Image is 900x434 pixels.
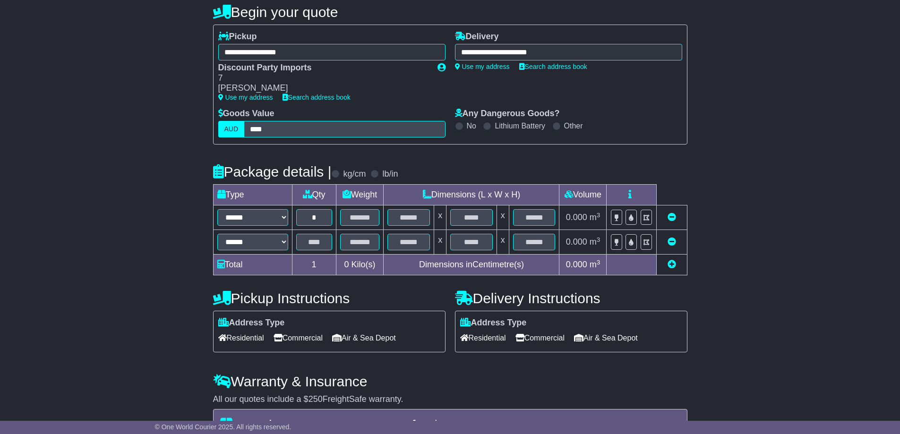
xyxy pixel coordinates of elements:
label: Other [564,121,583,130]
sup: 3 [597,212,600,219]
td: Qty [292,185,336,205]
span: 0.000 [566,213,587,222]
td: Total [213,255,292,275]
div: Discount Party Imports [218,63,428,73]
h4: Package details | [213,164,332,179]
a: Remove this item [668,213,676,222]
td: Dimensions in Centimetre(s) [384,255,559,275]
td: 1 [292,255,336,275]
h4: Pickup Instructions [213,290,446,306]
sup: 3 [597,259,600,266]
sup: 3 [597,236,600,243]
label: lb/in [382,169,398,179]
span: © One World Courier 2025. All rights reserved. [155,423,291,431]
span: m [590,237,600,247]
h4: Begin your quote [213,4,687,20]
span: m [590,213,600,222]
label: Address Type [460,318,527,328]
td: Volume [559,185,607,205]
td: x [497,230,509,255]
span: Commercial [515,331,565,345]
span: 0.000 [566,260,587,269]
label: kg/cm [343,169,366,179]
label: Address Type [218,318,285,328]
label: Goods Value [218,109,274,119]
label: No [467,121,476,130]
a: Use my address [218,94,273,101]
h4: Warranty & Insurance [213,374,687,389]
a: Search address book [283,94,351,101]
span: 0 [344,260,349,269]
span: 0.000 [566,237,587,247]
label: Any Dangerous Goods? [455,109,560,119]
a: Remove this item [668,237,676,247]
h4: Transit Insurance Coverage for $ [219,417,681,433]
span: Residential [218,331,264,345]
span: Air & Sea Depot [574,331,638,345]
div: [PERSON_NAME] [218,83,428,94]
span: Residential [460,331,506,345]
h4: Delivery Instructions [455,290,687,306]
span: 17.06 [440,417,475,433]
span: Air & Sea Depot [332,331,396,345]
td: Type [213,185,292,205]
div: All our quotes include a $ FreightSafe warranty. [213,394,687,405]
td: x [434,205,446,230]
label: Delivery [455,32,499,42]
span: 250 [309,394,323,404]
span: Commercial [274,331,323,345]
a: Search address book [519,63,587,70]
a: Use my address [455,63,510,70]
div: 7 [218,73,428,84]
td: x [497,205,509,230]
td: Kilo(s) [336,255,384,275]
td: Dimensions (L x W x H) [384,185,559,205]
td: x [434,230,446,255]
a: Add new item [668,260,676,269]
span: m [590,260,600,269]
label: AUD [218,121,245,137]
label: Pickup [218,32,257,42]
td: Weight [336,185,384,205]
label: Lithium Battery [495,121,545,130]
